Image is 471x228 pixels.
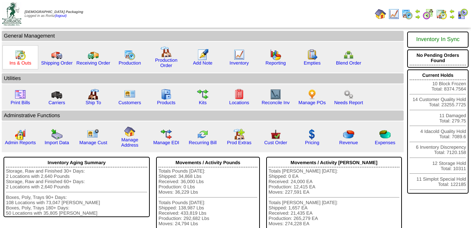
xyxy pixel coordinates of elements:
[307,49,318,60] img: workorder.gif
[157,100,176,105] a: Products
[307,89,318,100] img: po.png
[15,129,26,140] img: graph2.png
[121,137,139,148] a: Manage Address
[375,140,396,145] a: Expenses
[124,49,135,60] img: calendarprod.gif
[119,100,141,105] a: Customers
[402,8,413,20] img: calendarprod.gif
[415,14,420,20] img: arrowright.gif
[197,129,208,140] img: reconcile.gif
[388,8,399,20] img: line_graph.gif
[457,8,468,20] img: calendarcustomer.gif
[79,140,107,145] a: Manage Cust
[86,100,101,105] a: Ship To
[339,140,358,145] a: Revenue
[423,8,434,20] img: calendarblend.gif
[9,60,31,66] a: Ins & Outs
[449,14,455,20] img: arrowright.gif
[193,60,213,66] a: Add Note
[88,49,99,60] img: truck2.gif
[343,129,354,140] img: pie_chart.png
[343,89,354,100] img: workflow.png
[55,14,67,18] a: (logout)
[199,100,207,105] a: Kits
[119,60,141,66] a: Production
[197,89,208,100] img: workflow.gif
[2,31,404,41] td: General Management
[415,8,420,14] img: arrowleft.gif
[15,49,26,60] img: calendarinout.gif
[410,71,466,80] div: Current Holds
[161,46,172,58] img: factory.gif
[87,129,100,140] img: managecust.png
[2,110,404,121] td: Adminstrative Functions
[234,49,245,60] img: line_graph.gif
[436,8,447,20] img: calendarinout.gif
[265,60,286,66] a: Reporting
[410,51,466,65] div: No Pending Orders Found
[307,129,318,140] img: dollar.gif
[25,10,83,14] span: [DEMOGRAPHIC_DATA] Packaging
[189,140,216,145] a: Recurring Bill
[51,89,62,100] img: truck3.gif
[407,69,469,194] div: 10 Block Frozen Total: 8374.7564 14 Customer Quality Hold Total: 23255.7725 11 Damaged Total: 279...
[88,89,99,100] img: factory2.gif
[234,89,245,100] img: locations.gif
[76,60,110,66] a: Receiving Order
[161,129,172,140] img: edi.gif
[45,140,69,145] a: Import Data
[298,100,326,105] a: Manage POs
[41,60,73,66] a: Shipping Order
[159,158,257,167] div: Movements / Activity Pounds
[269,158,399,167] div: Movements / Activity [PERSON_NAME]
[51,129,62,140] img: import.gif
[227,140,251,145] a: Prod Extras
[410,33,466,46] div: Inventory In Sync
[304,60,321,66] a: Empties
[375,8,386,20] img: home.gif
[270,129,281,140] img: cust_order.png
[6,158,147,167] div: Inventory Aging Summary
[334,100,363,105] a: Needs Report
[161,89,172,100] img: cabinet.gif
[305,140,319,145] a: Pricing
[2,73,404,83] td: Utilities
[124,126,135,137] img: home.gif
[264,140,287,145] a: Cust Order
[336,60,361,66] a: Blend Order
[343,49,354,60] img: network.png
[153,140,179,145] a: Manage EDI
[155,58,177,68] a: Production Order
[6,168,147,216] div: Storage, Raw and Finished 30+ Days: 2 Locations with 2,640 Pounds Storage, Raw and Finished 60+ D...
[262,100,290,105] a: Reconcile Inv
[11,100,30,105] a: Print Bills
[2,2,21,26] img: zoroco-logo-small.webp
[51,49,62,60] img: truck.gif
[15,89,26,100] img: invoice2.gif
[25,10,83,18] span: Logged in as Rortiz
[270,89,281,100] img: line_graph2.gif
[234,129,245,140] img: prodextras.gif
[5,140,36,145] a: Admin Reports
[229,100,249,105] a: Locations
[124,89,135,100] img: customers.gif
[197,49,208,60] img: orders.gif
[48,100,65,105] a: Carriers
[270,49,281,60] img: graph.gif
[379,129,391,140] img: pie_chart2.png
[230,60,249,66] a: Inventory
[449,8,455,14] img: arrowleft.gif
